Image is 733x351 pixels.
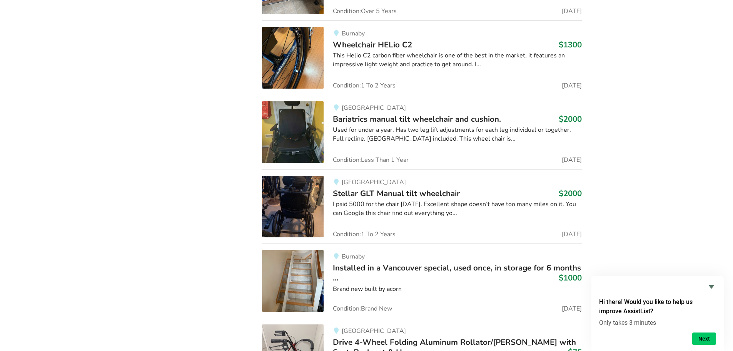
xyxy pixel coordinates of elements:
[262,20,582,95] a: mobility-wheelchair helio c2BurnabyWheelchair HELio C2$1300This Helio C2 carbon fiber wheelchair ...
[262,169,582,244] a: mobility-stellar glt manual tilt wheelchair [GEOGRAPHIC_DATA]Stellar GLT Manual tilt wheelchair$2...
[562,231,582,237] span: [DATE]
[333,285,582,294] div: Brand new built by acorn
[707,282,716,291] button: Hide survey
[333,126,582,143] div: Used for under a year. Has two leg lift adjustments for each leg individual or together. Full rec...
[342,104,406,112] span: [GEOGRAPHIC_DATA]
[559,188,582,198] h3: $2000
[342,29,365,38] span: Burnaby
[559,273,582,283] h3: $1000
[333,231,396,237] span: Condition: 1 To 2 Years
[333,200,582,218] div: I paid 5000 for the chair [DATE]. Excellent shape doesn’t have too many miles on it. You can Goog...
[692,333,716,345] button: Next question
[262,250,324,312] img: mobility-installed in a vancouver special, used once, in storage for 6 months cost me $12000
[333,39,412,50] span: Wheelchair HELio C2
[342,252,365,261] span: Burnaby
[559,40,582,50] h3: $1300
[333,188,460,199] span: Stellar GLT Manual tilt wheelchair
[342,178,406,186] span: [GEOGRAPHIC_DATA]
[562,306,582,312] span: [DATE]
[562,157,582,163] span: [DATE]
[333,262,581,283] span: Installed in a Vancouver special, used once, in storage for 6 months ...
[559,114,582,124] h3: $2000
[333,114,501,124] span: Bariatrics manual tilt wheelchair and cushion.
[262,95,582,169] a: mobility-bariatrics manual tilt wheelchair and cushion.[GEOGRAPHIC_DATA]Bariatrics manual tilt wh...
[562,8,582,14] span: [DATE]
[333,51,582,69] div: This Helio C2 carbon fiber wheelchair is one of the best in the market, it features an impressive...
[599,319,716,326] p: Only takes 3 minutes
[599,282,716,345] div: Hi there! Would you like to help us improve AssistList?
[333,8,397,14] span: Condition: Over 5 Years
[262,101,324,163] img: mobility-bariatrics manual tilt wheelchair and cushion.
[342,327,406,335] span: [GEOGRAPHIC_DATA]
[599,297,716,316] h2: Hi there! Would you like to help us improve AssistList?
[262,176,324,237] img: mobility-stellar glt manual tilt wheelchair
[333,82,396,89] span: Condition: 1 To 2 Years
[262,27,324,89] img: mobility-wheelchair helio c2
[562,82,582,89] span: [DATE]
[333,306,392,312] span: Condition: Brand New
[333,157,409,163] span: Condition: Less Than 1 Year
[262,244,582,318] a: mobility-installed in a vancouver special, used once, in storage for 6 months cost me $12000 Burn...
